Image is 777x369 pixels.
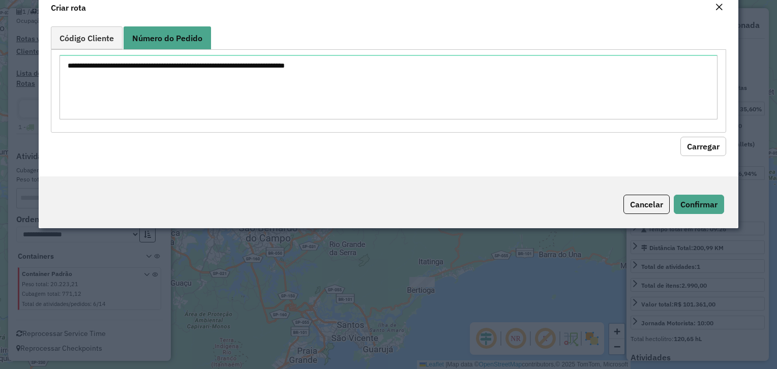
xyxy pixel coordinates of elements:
em: Fechar [715,3,723,11]
button: Cancelar [623,195,670,214]
button: Confirmar [674,195,724,214]
span: Código Cliente [59,34,114,42]
button: Carregar [680,137,726,156]
h4: Criar rota [51,2,86,14]
span: Número do Pedido [132,34,202,42]
button: Close [712,1,726,14]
